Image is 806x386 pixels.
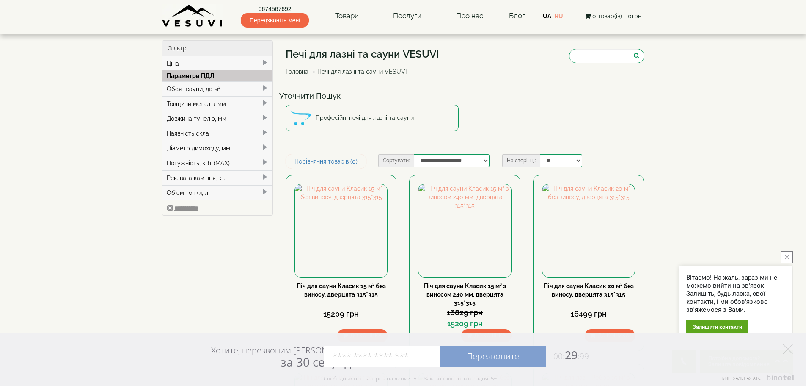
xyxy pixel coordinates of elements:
[162,70,273,81] div: Параметри ПДЛ
[474,333,506,339] span: До кошика
[241,5,309,13] a: 0674567692
[461,329,512,342] button: До кошика
[542,308,635,319] div: 16499 грн
[310,67,407,76] li: Печі для лазні та сауни VESUVI
[424,283,506,306] a: Піч для сауни Класик 15 м³ з виносом 240 мм, дверцята 315*315
[297,283,386,298] a: Піч для сауни Класик 15 м³ без виносу, дверцята 315*315
[162,141,273,156] div: Діаметр димоходу, мм
[509,11,525,20] a: Блог
[290,107,311,128] img: Професійні печі для лазні та сауни
[286,68,308,75] a: Головна
[286,49,439,60] h1: Печі для лазні та сауни VESUVI
[162,156,273,170] div: Потужність, кВт (MAX)
[418,318,511,329] div: 15209 грн
[281,354,356,370] span: за 30 секунд?
[378,154,414,167] label: Сортувати:
[162,126,273,141] div: Наявність скла
[295,184,387,277] img: Піч для сауни Класик 15 м³ без виносу, дверцята 315*315
[162,41,273,56] div: Фільтр
[440,346,546,367] a: Перезвоните
[502,154,540,167] label: На сторінці:
[686,320,748,334] div: Залишити контакти
[327,6,367,26] a: Товари
[350,333,382,339] span: До кошика
[448,6,492,26] a: Про нас
[544,283,634,298] a: Піч для сауни Класик 20 м³ без виносу, дверцята 315*315
[385,6,430,26] a: Послуги
[717,375,795,386] a: Виртуальная АТС
[241,13,309,28] span: Передзвоніть мені
[162,96,273,111] div: Товщини металів, мм
[286,154,366,169] a: Порівняння товарів (0)
[211,345,356,369] div: Хотите, перезвоним [PERSON_NAME]
[542,184,635,277] img: Піч для сауни Класик 20 м³ без виносу, дверцята 315*315
[578,351,589,362] span: :99
[592,13,641,19] span: 0 товар(ів) - 0грн
[418,307,511,318] div: 16829 грн
[324,375,497,382] div: Свободных операторов на линии: 5 Заказов звонков сегодня: 5+
[686,274,786,314] div: Вітаємо! На жаль, зараз ми не можемо вийти на зв'язок. Залишіть, будь ласка, свої контакти, і ми ...
[162,4,223,28] img: Завод VESUVI
[162,81,273,96] div: Обсяг сауни, до м³
[546,347,589,363] span: 29
[781,251,793,263] button: close button
[162,56,273,71] div: Ціна
[722,375,761,381] span: Виртуальная АТС
[162,185,273,200] div: Об'єм топки, л
[279,92,651,100] h4: Уточнити Пошук
[162,170,273,185] div: Рек. вага каміння, кг.
[162,111,273,126] div: Довжина тунелю, мм
[286,105,459,131] a: Професійні печі для лазні та сауни Професійні печі для лазні та сауни
[585,329,635,342] button: До кошика
[337,329,388,342] button: До кошика
[583,11,644,21] button: 0 товар(ів) - 0грн
[555,13,563,19] a: RU
[418,184,511,277] img: Піч для сауни Класик 15 м³ з виносом 240 мм, дверцята 315*315
[598,333,629,339] span: До кошика
[553,351,565,362] span: 00:
[294,308,388,319] div: 15209 грн
[543,13,551,19] a: UA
